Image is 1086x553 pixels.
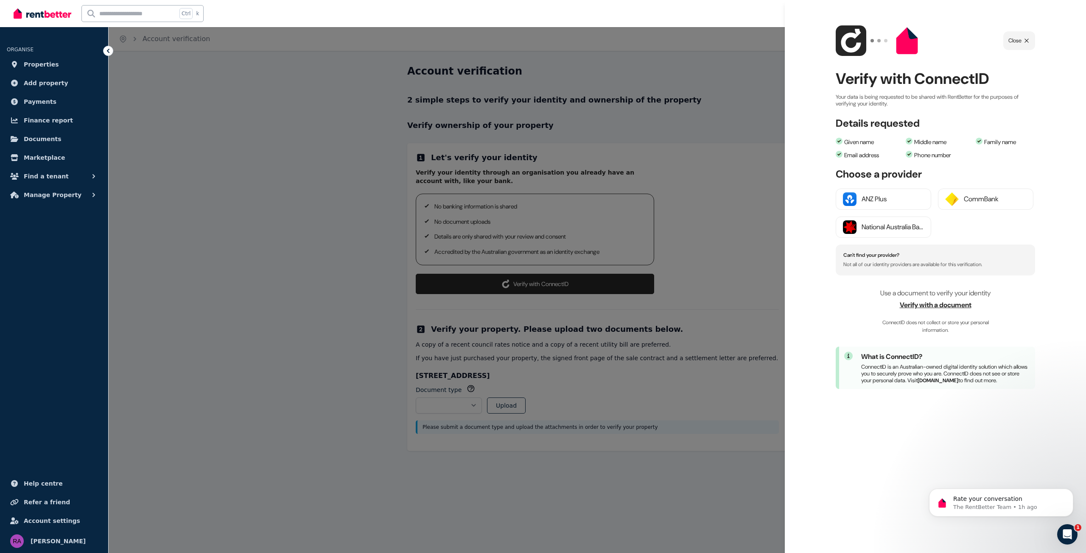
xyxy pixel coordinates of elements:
[843,252,1027,258] h4: Can't find your provider?
[1008,36,1022,45] span: Close
[938,189,1033,210] button: CommBank
[836,151,901,160] li: Email address
[906,151,971,160] li: Phone number
[31,536,86,546] span: [PERSON_NAME]
[836,138,901,147] li: Given name
[880,289,991,297] span: Use a document to verify your identity
[836,117,920,129] h3: Details requested
[24,97,56,107] span: Payments
[861,352,1030,362] h2: What is ConnectID?
[24,115,73,125] span: Finance report
[24,59,59,69] span: Properties
[196,10,199,17] span: k
[7,494,101,511] a: Refer a friend
[861,364,1030,384] p: ConnectID is an Australian-owned digital identity solution which allows you to securely prove who...
[14,7,71,20] img: RentBetter
[862,194,924,204] div: ANZ Plus
[24,171,69,181] span: Find a tenant
[1075,524,1081,531] span: 1
[1003,31,1035,50] button: Close popup
[24,134,62,144] span: Documents
[906,138,971,147] li: Middle name
[7,75,101,92] a: Add property
[862,222,924,232] div: National Australia Bank
[7,47,34,53] span: ORGANISE
[7,131,101,147] a: Documents
[872,319,999,334] span: ConnectID does not collect or store your personal information.
[7,93,101,110] a: Payments
[24,190,81,200] span: Manage Property
[24,516,80,526] span: Account settings
[836,300,1035,310] span: Verify with a document
[24,78,68,88] span: Add property
[7,56,101,73] a: Properties
[7,475,101,492] a: Help centre
[7,112,101,129] a: Finance report
[843,192,856,206] img: ANZ Plus logo
[843,220,856,234] img: National Australia Bank logo
[24,153,65,163] span: Marketplace
[1057,524,1078,545] iframe: Intercom live chat
[964,194,1026,204] div: CommBank
[945,192,959,206] img: CommBank logo
[24,478,63,489] span: Help centre
[892,25,922,56] img: RP logo
[836,189,931,210] button: ANZ Plus
[7,168,101,185] button: Find a tenant
[836,168,1035,180] h3: Choose a provider
[836,94,1035,107] p: Your data is being requested to be shared with RentBetter for the purposes of verifying your iden...
[7,512,101,529] a: Account settings
[918,377,958,384] a: [DOMAIN_NAME]
[7,149,101,166] a: Marketplace
[836,67,1035,90] h2: Verify with ConnectID
[976,138,1041,147] li: Family name
[7,186,101,203] button: Manage Property
[916,471,1086,530] iframe: Intercom notifications message
[836,217,931,238] button: National Australia Bank
[843,261,1027,267] p: Not all of our identity providers are available for this verification.
[24,497,70,507] span: Refer a friend
[179,8,193,19] span: Ctrl
[10,534,24,548] img: Rosa Acland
